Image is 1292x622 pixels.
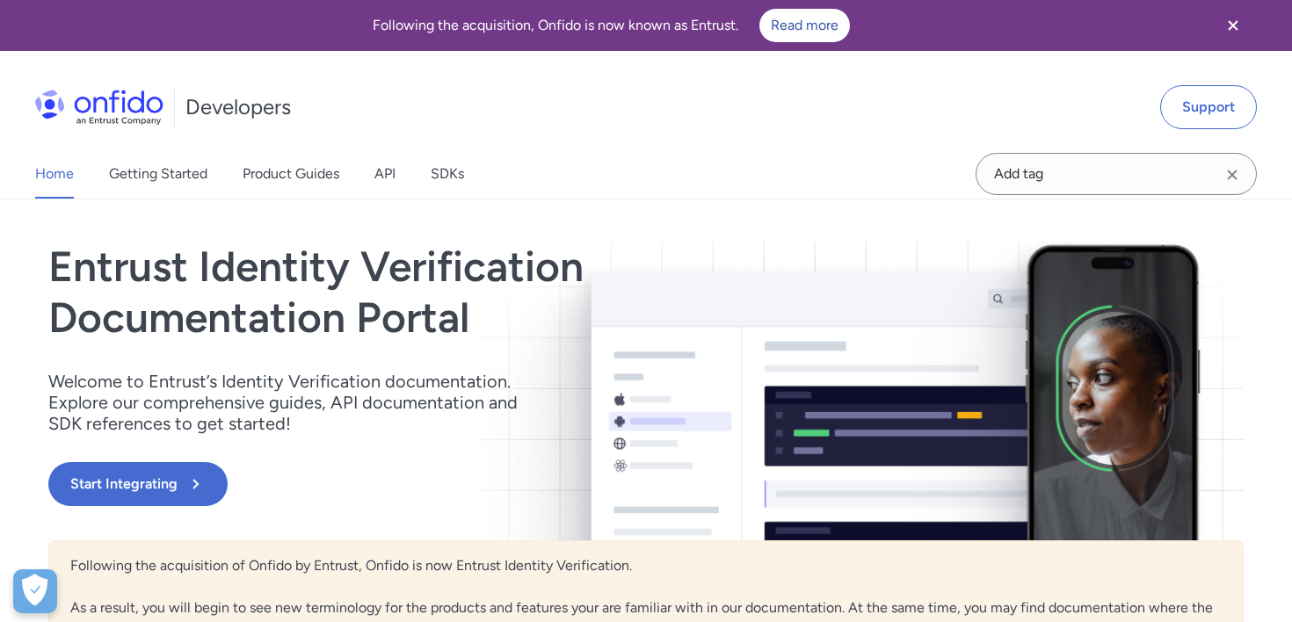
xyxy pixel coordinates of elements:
[21,9,1201,42] div: Following the acquisition, Onfido is now known as Entrust.
[374,149,396,199] a: API
[759,9,850,42] a: Read more
[109,149,207,199] a: Getting Started
[35,90,163,125] img: Onfido Logo
[13,569,57,613] button: Open Preferences
[48,371,541,434] p: Welcome to Entrust’s Identity Verification documentation. Explore our comprehensive guides, API d...
[1222,164,1243,185] svg: Clear search field button
[243,149,339,199] a: Product Guides
[976,153,1257,195] input: Onfido search input field
[185,93,291,121] h1: Developers
[1223,15,1244,36] svg: Close banner
[1160,85,1257,129] a: Support
[13,569,57,613] div: Cookie Preferences
[48,462,228,506] button: Start Integrating
[431,149,464,199] a: SDKs
[1201,4,1266,47] button: Close banner
[48,242,885,343] h1: Entrust Identity Verification Documentation Portal
[48,462,885,506] a: Start Integrating
[35,149,74,199] a: Home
